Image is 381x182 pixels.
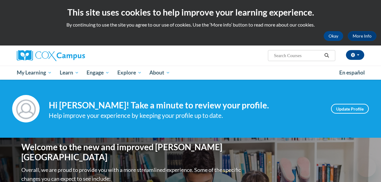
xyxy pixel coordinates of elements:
[357,158,376,177] iframe: Button to launch messaging window
[324,31,343,41] button: Okay
[17,69,52,76] span: My Learning
[56,66,83,80] a: Learn
[49,111,322,121] div: Help improve your experience by keeping your profile up to date.
[12,95,40,122] img: Profile Image
[12,66,369,80] div: Main menu
[335,66,369,79] a: En español
[149,69,170,76] span: About
[322,52,331,59] button: Search
[117,69,142,76] span: Explore
[113,66,146,80] a: Explore
[331,104,369,114] a: Update Profile
[146,66,174,80] a: About
[87,69,109,76] span: Engage
[60,69,79,76] span: Learn
[346,50,364,60] button: Account Settings
[348,31,376,41] a: More Info
[21,142,242,162] h1: Welcome to the new and improved [PERSON_NAME][GEOGRAPHIC_DATA]
[273,52,322,59] input: Search Courses
[339,69,365,76] span: En español
[17,50,126,61] a: Cox Campus
[83,66,113,80] a: Engage
[5,6,376,18] h2: This site uses cookies to help improve your learning experience.
[17,50,85,61] img: Cox Campus
[49,100,322,111] h4: Hi [PERSON_NAME]! Take a minute to review your profile.
[13,66,56,80] a: My Learning
[5,21,376,28] p: By continuing to use the site you agree to our use of cookies. Use the ‘More info’ button to read...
